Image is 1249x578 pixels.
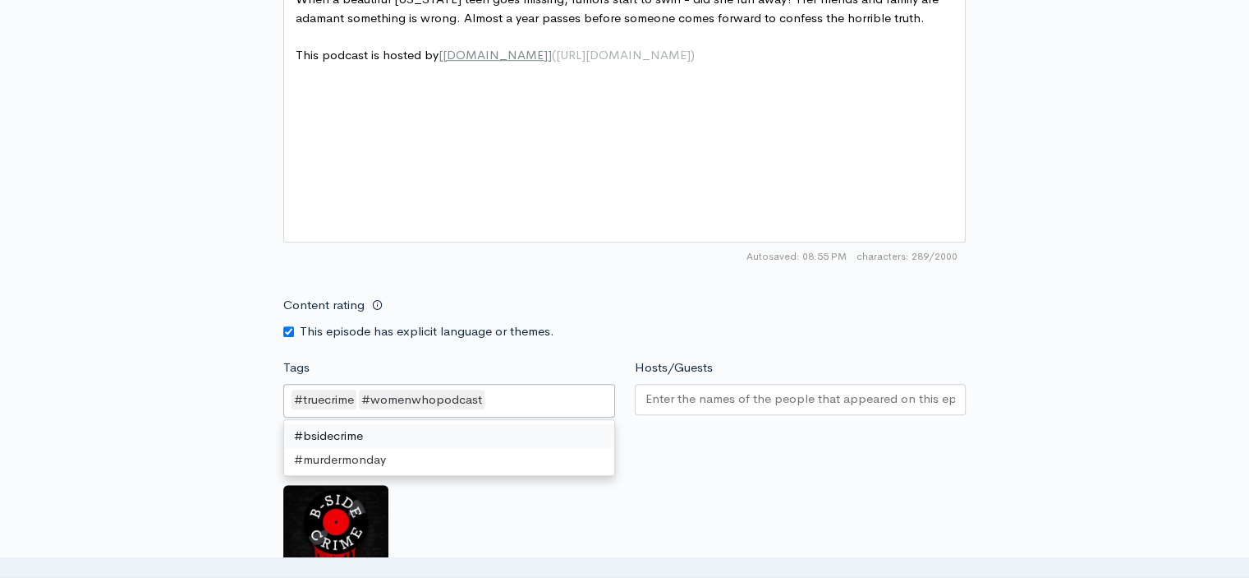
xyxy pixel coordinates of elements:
div: #bsidecrime [284,424,614,448]
span: 289/2000 [856,249,957,264]
div: #womenwhopodcast [359,390,484,410]
small: If no artwork is selected your default podcast artwork will be used [283,462,966,479]
span: [ [439,47,443,62]
div: #truecrime [292,390,356,410]
span: ( [552,47,556,62]
label: Tags [283,358,310,377]
label: Content rating [283,289,365,322]
label: Hosts/Guests [635,358,713,377]
span: This podcast is hosted by [296,47,695,62]
input: Enter the names of the people that appeared on this episode [645,390,956,409]
span: Autosaved: 08:55 PM [746,249,847,264]
label: This episode has explicit language or themes. [300,322,554,341]
span: ] [548,47,552,62]
span: [DOMAIN_NAME] [443,47,548,62]
span: ) [691,47,695,62]
div: #murdermonday [284,448,614,472]
span: [URL][DOMAIN_NAME] [556,47,691,62]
